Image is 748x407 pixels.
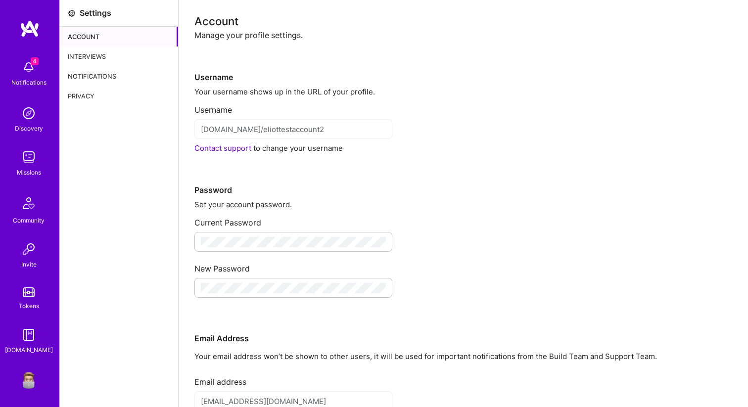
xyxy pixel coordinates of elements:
[194,41,732,83] div: Username
[194,143,251,153] a: Contact support
[194,369,732,387] div: Email address
[194,210,732,228] div: Current Password
[194,351,732,362] p: Your email address won’t be shown to other users, it will be used for important notifications fro...
[80,8,111,18] div: Settings
[194,302,732,344] div: Email Address
[60,27,178,46] div: Account
[60,86,178,106] div: Privacy
[19,369,39,389] img: User Avatar
[194,199,732,210] div: Set your account password.
[194,153,732,195] div: Password
[194,87,732,97] div: Your username shows up in the URL of your profile.
[5,345,53,355] div: [DOMAIN_NAME]
[19,301,39,311] div: Tokens
[16,369,41,389] a: User Avatar
[68,9,76,17] i: icon Settings
[194,256,732,274] div: New Password
[20,20,40,38] img: logo
[19,103,39,123] img: discovery
[31,57,39,65] span: 4
[194,16,732,26] div: Account
[194,30,732,41] div: Manage your profile settings.
[21,259,37,270] div: Invite
[11,77,47,88] div: Notifications
[60,66,178,86] div: Notifications
[19,57,39,77] img: bell
[19,239,39,259] img: Invite
[15,123,43,134] div: Discovery
[23,287,35,297] img: tokens
[19,147,39,167] img: teamwork
[17,167,41,178] div: Missions
[19,325,39,345] img: guide book
[17,191,41,215] img: Community
[60,46,178,66] div: Interviews
[13,215,45,226] div: Community
[194,143,732,153] div: to change your username
[194,97,732,115] div: Username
